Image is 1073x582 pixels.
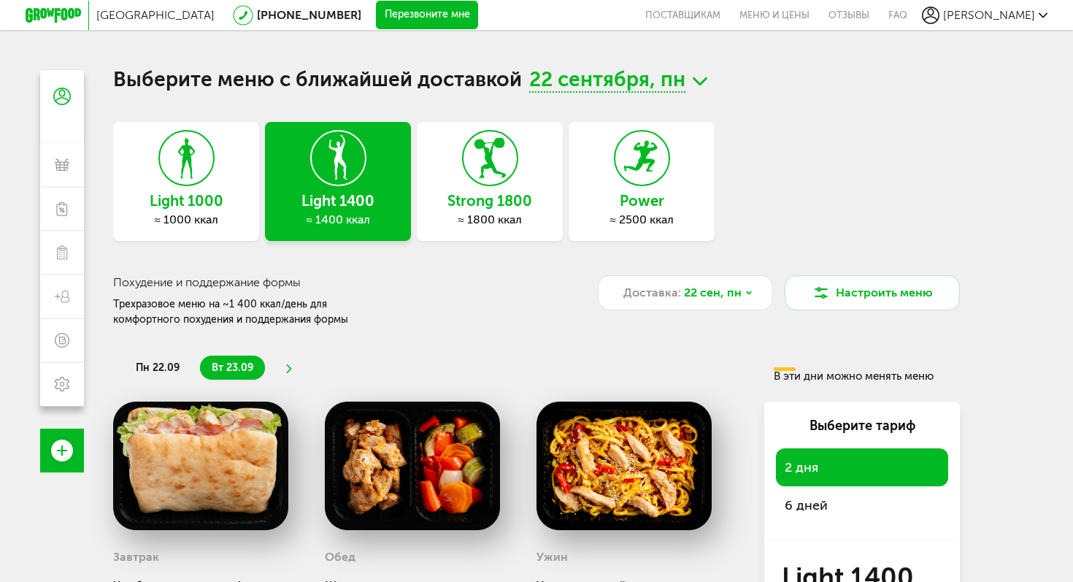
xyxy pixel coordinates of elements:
[113,402,288,530] img: big_K25WGlsAEynfCSuV.png
[212,361,253,374] span: вт 23.09
[325,550,355,564] h3: Обед
[774,367,955,383] div: В эти дни можно менять меню
[113,193,259,209] h3: Light 1000
[943,8,1035,22] span: [PERSON_NAME]
[113,296,393,327] div: Трехразовое меню на ~1 400 ккал/день для комфортного похудения и поддержания формы
[113,212,259,227] div: ≈ 1000 ккал
[569,212,715,227] div: ≈ 2500 ккал
[113,550,159,564] h3: Завтрак
[785,275,960,310] button: Настроить меню
[376,1,478,30] button: Перезвоните мне
[113,70,960,93] h1: Выберите меню с ближайшей доставкой
[536,402,712,530] img: big_A8dMbFVdBMb6J8zv.png
[113,275,565,289] h3: Похудение и поддержание формы
[529,70,685,93] span: 22 сентября, пн
[136,361,180,374] span: пн 22.09
[257,8,361,22] a: [PHONE_NUMBER]
[785,495,939,516] span: 6 дней
[569,193,715,209] h3: Power
[623,284,681,302] span: Доставка:
[417,193,563,209] h3: Strong 1800
[417,212,563,227] div: ≈ 1800 ккал
[776,416,948,435] div: Выберите тариф
[325,402,500,530] img: big_TceYgiePvtiLYYAf.png
[785,457,939,478] span: 2 дня
[265,193,411,209] h3: Light 1400
[96,8,215,22] span: [GEOGRAPHIC_DATA]
[265,212,411,227] div: ≈ 1400 ккал
[684,284,742,302] span: 22 сен, пн
[536,550,568,564] h3: Ужин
